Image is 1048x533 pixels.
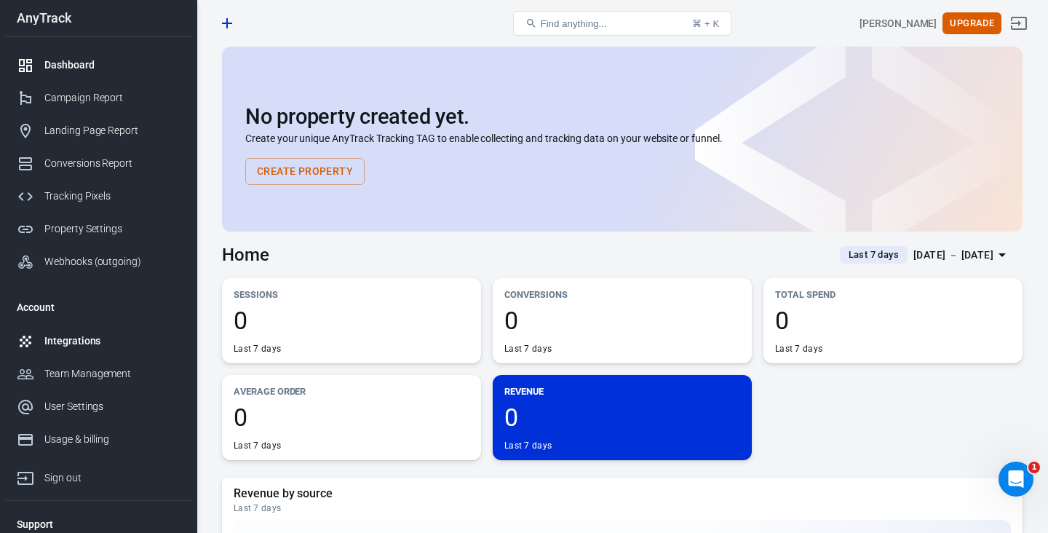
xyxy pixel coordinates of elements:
div: Usage & billing [44,432,180,447]
li: Account [5,290,191,325]
p: Sessions [234,287,469,302]
h2: No property created yet. [245,105,999,128]
div: Webhooks (outgoing) [44,254,180,269]
div: Sign out [44,470,180,486]
div: Conversions Report [44,156,180,171]
div: Landing Page Report [44,123,180,138]
h3: Home [222,245,269,265]
div: ⌘ + K [692,18,719,29]
div: [DATE] － [DATE] [913,246,993,264]
div: AnyTrack [5,12,191,25]
span: Find anything... [540,18,606,29]
span: 0 [504,308,740,333]
div: Last 7 days [234,502,1011,514]
a: Landing Page Report [5,114,191,147]
div: Account id: 0LNcMRdB [860,16,937,31]
a: User Settings [5,390,191,423]
a: Tracking Pixels [5,180,191,213]
a: Dashboard [5,49,191,82]
a: Create new property [215,11,239,36]
div: Dashboard [44,58,180,73]
p: Average Order [234,384,469,399]
span: 0 [504,405,740,430]
button: Upgrade [942,12,1001,35]
p: Create your unique AnyTrack Tracking TAG to enable collecting and tracking data on your website o... [245,131,999,146]
div: Property Settings [44,221,180,237]
p: Conversions [504,287,740,302]
button: Create Property [245,158,365,185]
iframe: Intercom live chat [999,462,1033,497]
div: Integrations [44,333,180,349]
a: Sign out [5,456,191,494]
div: Campaign Report [44,90,180,106]
button: Find anything...⌘ + K [513,11,731,36]
a: Campaign Report [5,82,191,114]
p: Revenue [504,384,740,399]
span: 0 [775,308,1011,333]
div: Team Management [44,366,180,382]
span: 0 [234,405,469,430]
a: Sign out [1001,6,1036,41]
a: Conversions Report [5,147,191,180]
a: Usage & billing [5,423,191,456]
h5: Revenue by source [234,486,1011,501]
button: Last 7 days[DATE] － [DATE] [828,243,1023,267]
div: User Settings [44,399,180,414]
div: Tracking Pixels [44,189,180,204]
span: 0 [234,308,469,333]
a: Property Settings [5,213,191,245]
span: 1 [1028,462,1040,473]
a: Team Management [5,358,191,390]
p: Total Spend [775,287,1011,302]
a: Integrations [5,325,191,358]
div: Last 7 days [504,440,552,451]
a: Webhooks (outgoing) [5,245,191,278]
span: Last 7 days [843,248,905,262]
